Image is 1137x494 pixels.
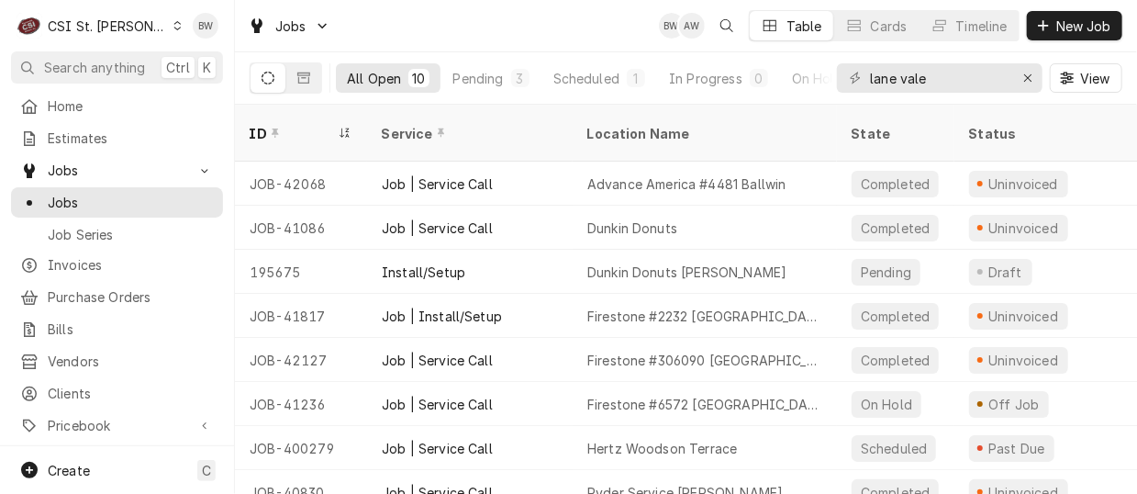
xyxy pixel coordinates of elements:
div: Job | Service Call [382,219,493,238]
div: Install/Setup [382,263,465,282]
a: Vendors [11,346,223,376]
div: Draft [986,263,1025,282]
div: Scheduled [553,69,619,88]
a: Go to Jobs [240,11,338,41]
a: Bills [11,314,223,344]
a: Invoices [11,250,223,280]
span: K [203,58,211,77]
a: Home [11,91,223,121]
div: Pending [453,69,504,88]
a: Go to Jobs [11,155,223,185]
span: Estimates [48,129,214,148]
a: Go to Pricebook [11,410,223,441]
div: JOB-42127 [235,338,367,382]
span: Jobs [275,17,307,36]
a: Clients [11,378,223,409]
div: 1 [630,69,641,88]
span: Invoices [48,255,214,275]
div: BW [659,13,685,39]
div: 195675 [235,250,367,294]
div: BW [193,13,218,39]
div: JOB-41817 [235,294,367,338]
div: 0 [753,69,764,88]
div: Firestone #306090 [GEOGRAPHIC_DATA] [587,351,822,370]
span: Vendors [48,352,214,371]
div: Hertz Woodson Terrace [587,439,737,458]
div: JOB-41236 [235,382,367,426]
div: Job | Service Call [382,174,493,194]
div: Job | Install/Setup [382,307,502,326]
div: Job | Service Call [382,439,493,458]
div: Completed [859,307,931,326]
div: Firestone #6572 [GEOGRAPHIC_DATA] [587,395,822,414]
button: Search anythingCtrlK [11,51,223,84]
a: Estimates [11,123,223,153]
div: JOB-42068 [235,162,367,206]
div: Service [382,124,554,143]
span: Home [48,96,214,116]
div: Job | Service Call [382,351,493,370]
a: Jobs [11,187,223,218]
div: Off Job [986,395,1042,414]
button: View [1050,63,1122,93]
div: All Open [347,69,401,88]
span: Ctrl [166,58,190,77]
a: Reports [11,444,223,475]
span: New Job [1053,17,1115,36]
div: Completed [859,174,931,194]
div: Firestone #2232 [GEOGRAPHIC_DATA] [587,307,822,326]
div: Uninvoiced [987,174,1061,194]
div: Uninvoiced [987,219,1061,238]
div: Alexandria Wilp's Avatar [679,13,705,39]
span: C [202,461,211,480]
div: Cards [871,17,908,36]
div: Table [786,17,822,36]
button: Erase input [1013,63,1042,93]
span: Pricebook [48,416,186,435]
button: Open search [712,11,741,40]
span: Jobs [48,193,214,212]
div: Dunkin Donuts [587,219,677,238]
div: JOB-400279 [235,426,367,470]
div: CSI St. Louis's Avatar [17,13,42,39]
input: Keyword search [870,63,1008,93]
div: Brad Wicks's Avatar [659,13,685,39]
div: Timeline [956,17,1008,36]
div: Scheduled [859,439,929,458]
div: Brad Wicks's Avatar [193,13,218,39]
span: Clients [48,384,214,403]
div: Dunkin Donuts [PERSON_NAME] [587,263,786,282]
div: On Hold [792,69,843,88]
span: Bills [48,320,214,339]
div: CSI St. [PERSON_NAME] [48,17,167,36]
span: Purchase Orders [48,287,214,307]
div: Completed [859,351,931,370]
button: New Job [1027,11,1122,40]
div: Uninvoiced [987,351,1061,370]
div: On Hold [859,395,914,414]
div: 3 [515,69,526,88]
a: Job Series [11,219,223,250]
div: In Progress [669,69,742,88]
a: Purchase Orders [11,282,223,312]
div: Past Due [987,439,1048,458]
span: Jobs [48,161,186,180]
span: View [1076,69,1114,88]
div: Uninvoiced [987,307,1061,326]
div: Location Name [587,124,819,143]
div: Job | Service Call [382,395,493,414]
div: C [17,13,42,39]
div: State [852,124,940,143]
div: Completed [859,219,931,238]
div: Pending [859,263,913,282]
span: Job Series [48,225,214,244]
div: 10 [412,69,425,88]
div: ID [250,124,334,143]
span: Create [48,463,90,478]
span: Search anything [44,58,145,77]
div: Advance America #4481 Ballwin [587,174,786,194]
div: AW [679,13,705,39]
div: JOB-41086 [235,206,367,250]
